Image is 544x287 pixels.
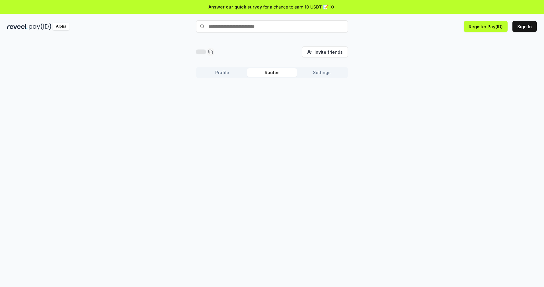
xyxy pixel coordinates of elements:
button: Settings [297,68,347,77]
img: pay_id [29,23,51,30]
img: reveel_dark [7,23,28,30]
span: Answer our quick survey [209,4,262,10]
button: Register Pay(ID) [464,21,508,32]
div: Alpha [53,23,70,30]
button: Sign In [512,21,537,32]
button: Profile [197,68,247,77]
button: Routes [247,68,297,77]
span: Invite friends [314,49,343,55]
button: Invite friends [302,46,348,57]
span: for a chance to earn 10 USDT 📝 [263,4,328,10]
